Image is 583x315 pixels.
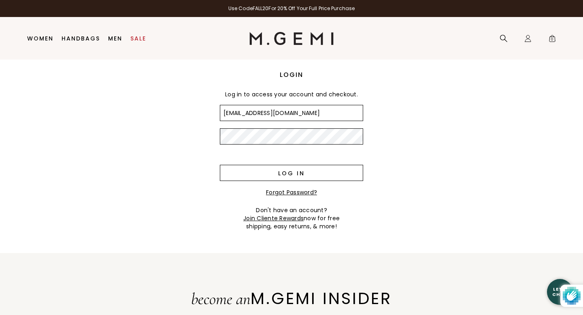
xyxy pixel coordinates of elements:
strong: FALL20 [253,5,269,12]
img: Protected by hCaptcha [563,285,581,307]
span: M.GEMI INSIDER [251,287,392,310]
span: become an [191,289,251,309]
h1: Login [220,70,363,80]
a: Forgot Password? [266,188,317,196]
span: 0 [548,36,556,44]
a: Handbags [62,35,100,42]
img: M.Gemi [249,32,334,45]
a: Sale [130,35,146,42]
a: Women [27,35,53,42]
input: Log in [220,165,363,181]
div: Log in to access your account and checkout. [220,84,363,105]
a: Join Cliente Rewards [243,214,304,222]
input: Email [220,105,363,121]
a: Men [108,35,122,42]
div: Let's Chat [547,287,573,297]
div: Don't have an account? now for free shipping, easy returns, & more! [220,206,363,230]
